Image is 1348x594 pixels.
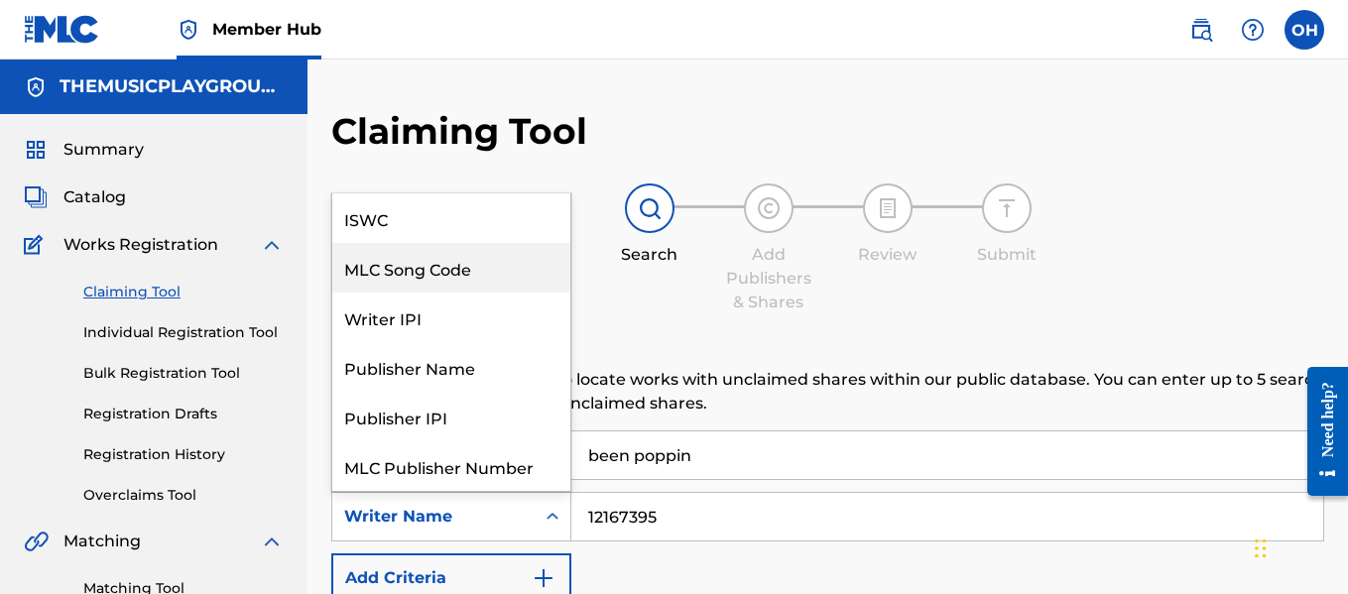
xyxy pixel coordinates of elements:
img: Works Registration [24,233,50,257]
span: Member Hub [212,18,321,41]
img: step indicator icon for Review [876,196,900,220]
img: search [1189,18,1213,42]
a: Individual Registration Tool [83,322,284,343]
div: Review [838,243,937,267]
div: Writer Name [344,505,523,529]
a: Public Search [1181,10,1221,50]
img: expand [260,530,284,553]
div: Submit [957,243,1056,267]
iframe: Chat Widget [1249,499,1348,594]
div: User Menu [1285,10,1324,50]
div: Add Publishers & Shares [719,243,818,314]
h2: Claiming Tool [331,109,587,154]
span: Catalog [63,185,126,209]
a: Overclaims Tool [83,485,284,506]
p: Use the search fields below to locate works with unclaimed shares within our public database. You... [331,368,1324,416]
div: MLC Publisher Number [332,441,570,491]
div: Writer IPI [332,293,570,342]
div: Drag [1255,519,1267,578]
span: Matching [63,530,141,553]
div: Publisher Name [332,342,570,392]
img: Catalog [24,185,48,209]
img: step indicator icon for Search [638,196,662,220]
img: step indicator icon for Submit [995,196,1019,220]
h6: Search [331,344,1324,368]
iframe: Resource Center [1292,360,1348,504]
a: CatalogCatalog [24,185,126,209]
div: Publisher IPI [332,392,570,441]
div: Help [1233,10,1273,50]
span: Summary [63,138,144,162]
span: Works Registration [63,233,218,257]
a: SummarySummary [24,138,144,162]
img: Summary [24,138,48,162]
img: Matching [24,530,49,553]
img: step indicator icon for Add Publishers & Shares [757,196,781,220]
div: Search [600,243,699,267]
div: ISWC [332,193,570,243]
img: Accounts [24,75,48,99]
a: Registration Drafts [83,404,284,424]
img: 9d2ae6d4665cec9f34b9.svg [532,566,555,590]
img: help [1241,18,1265,42]
a: Bulk Registration Tool [83,363,284,384]
a: Claiming Tool [83,282,284,302]
img: MLC Logo [24,15,100,44]
img: Top Rightsholder [177,18,200,42]
img: expand [260,233,284,257]
a: Registration History [83,444,284,465]
h5: THEMUSICPLAYGROUND THEMUSICPLAYGROUND THEMUSICPLAYGROUND [60,75,284,98]
div: MLC Song Code [332,243,570,293]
